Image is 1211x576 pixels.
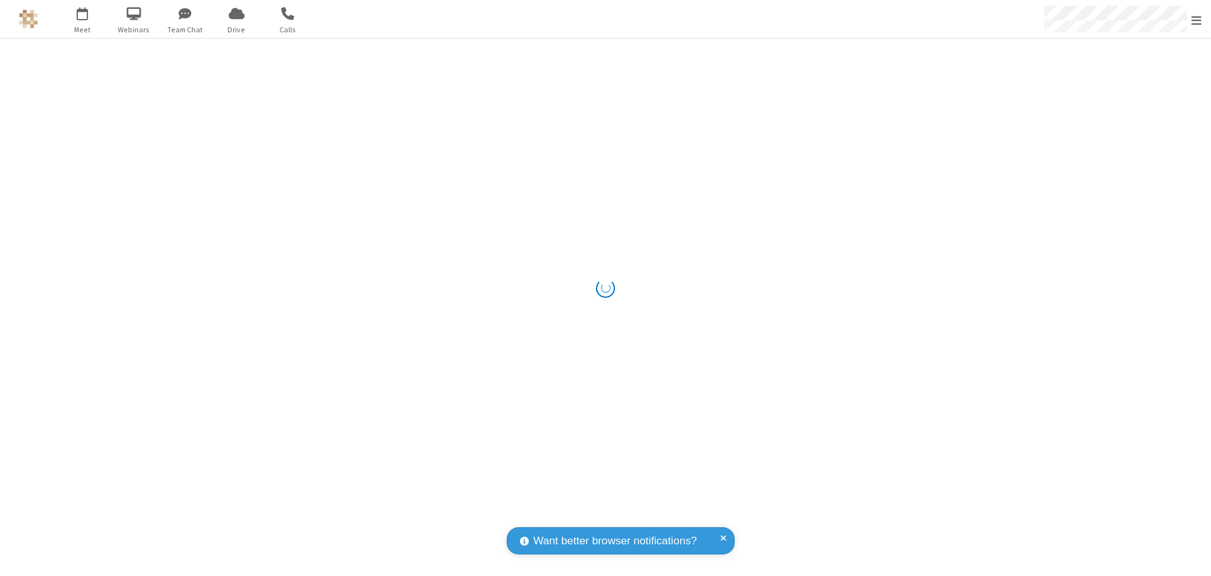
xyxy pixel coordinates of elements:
[213,24,260,35] span: Drive
[264,24,312,35] span: Calls
[59,24,106,35] span: Meet
[162,24,209,35] span: Team Chat
[110,24,158,35] span: Webinars
[19,10,38,29] img: QA Selenium DO NOT DELETE OR CHANGE
[533,533,697,549] span: Want better browser notifications?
